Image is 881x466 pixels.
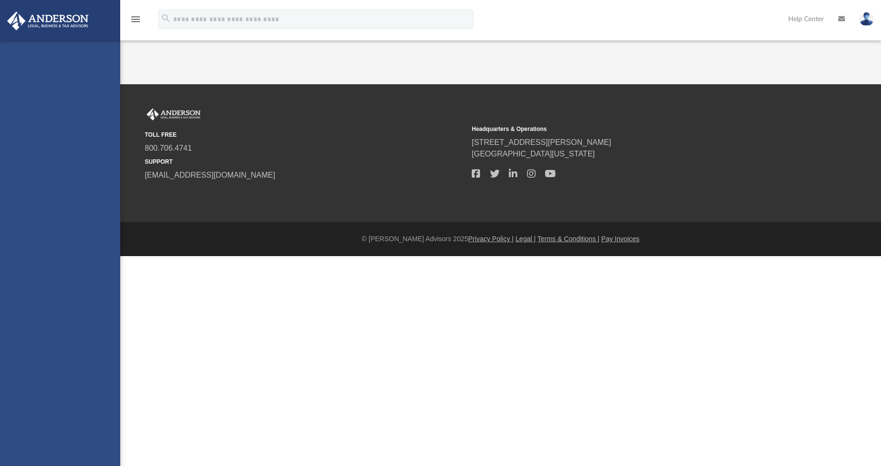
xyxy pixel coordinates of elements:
a: [STREET_ADDRESS][PERSON_NAME] [472,138,611,146]
a: Privacy Policy | [468,235,514,243]
a: [GEOGRAPHIC_DATA][US_STATE] [472,150,595,158]
a: 800.706.4741 [145,144,192,152]
img: User Pic [859,12,874,26]
img: Anderson Advisors Platinum Portal [4,12,91,30]
a: Legal | [516,235,536,243]
div: © [PERSON_NAME] Advisors 2025 [120,234,881,244]
a: [EMAIL_ADDRESS][DOMAIN_NAME] [145,171,275,179]
a: Terms & Conditions | [538,235,600,243]
i: search [161,13,171,24]
a: Pay Invoices [601,235,639,243]
small: SUPPORT [145,157,465,166]
img: Anderson Advisors Platinum Portal [145,108,202,121]
i: menu [130,13,141,25]
small: Headquarters & Operations [472,125,792,133]
a: menu [130,18,141,25]
small: TOLL FREE [145,130,465,139]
